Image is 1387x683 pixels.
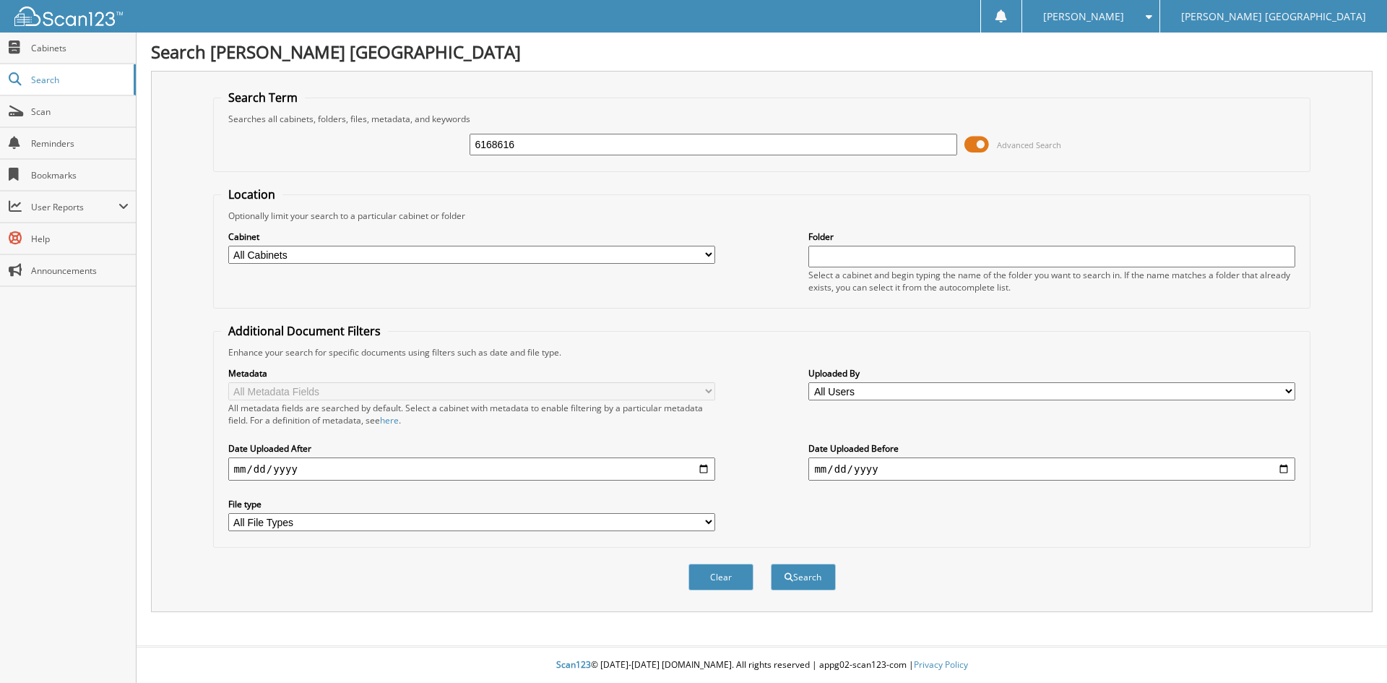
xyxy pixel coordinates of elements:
[808,442,1295,455] label: Date Uploaded Before
[221,323,388,339] legend: Additional Document Filters
[1043,12,1124,21] span: [PERSON_NAME]
[771,564,836,590] button: Search
[221,346,1303,358] div: Enhance your search for specific documents using filters such as date and file type.
[808,269,1295,293] div: Select a cabinet and begin typing the name of the folder you want to search in. If the name match...
[914,658,968,671] a: Privacy Policy
[221,210,1303,222] div: Optionally limit your search to a particular cabinet or folder
[151,40,1373,64] h1: Search [PERSON_NAME] [GEOGRAPHIC_DATA]
[221,90,305,106] legend: Search Term
[556,658,591,671] span: Scan123
[14,7,123,26] img: scan123-logo-white.svg
[808,458,1295,481] input: end
[31,74,126,86] span: Search
[31,42,129,54] span: Cabinets
[31,169,129,181] span: Bookmarks
[688,564,753,590] button: Clear
[31,201,118,213] span: User Reports
[228,231,715,243] label: Cabinet
[1181,12,1366,21] span: [PERSON_NAME] [GEOGRAPHIC_DATA]
[221,113,1303,125] div: Searches all cabinets, folders, files, metadata, and keywords
[31,265,129,277] span: Announcements
[228,498,715,510] label: File type
[228,458,715,481] input: start
[31,106,129,118] span: Scan
[808,367,1295,379] label: Uploaded By
[137,648,1387,683] div: © [DATE]-[DATE] [DOMAIN_NAME]. All rights reserved | appg02-scan123-com |
[808,231,1295,243] label: Folder
[31,233,129,245] span: Help
[31,137,129,150] span: Reminders
[228,442,715,455] label: Date Uploaded After
[380,414,399,426] a: here
[997,139,1061,150] span: Advanced Search
[228,367,715,379] label: Metadata
[221,186,282,202] legend: Location
[1315,614,1387,683] iframe: Chat Widget
[228,402,715,426] div: All metadata fields are searched by default. Select a cabinet with metadata to enable filtering b...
